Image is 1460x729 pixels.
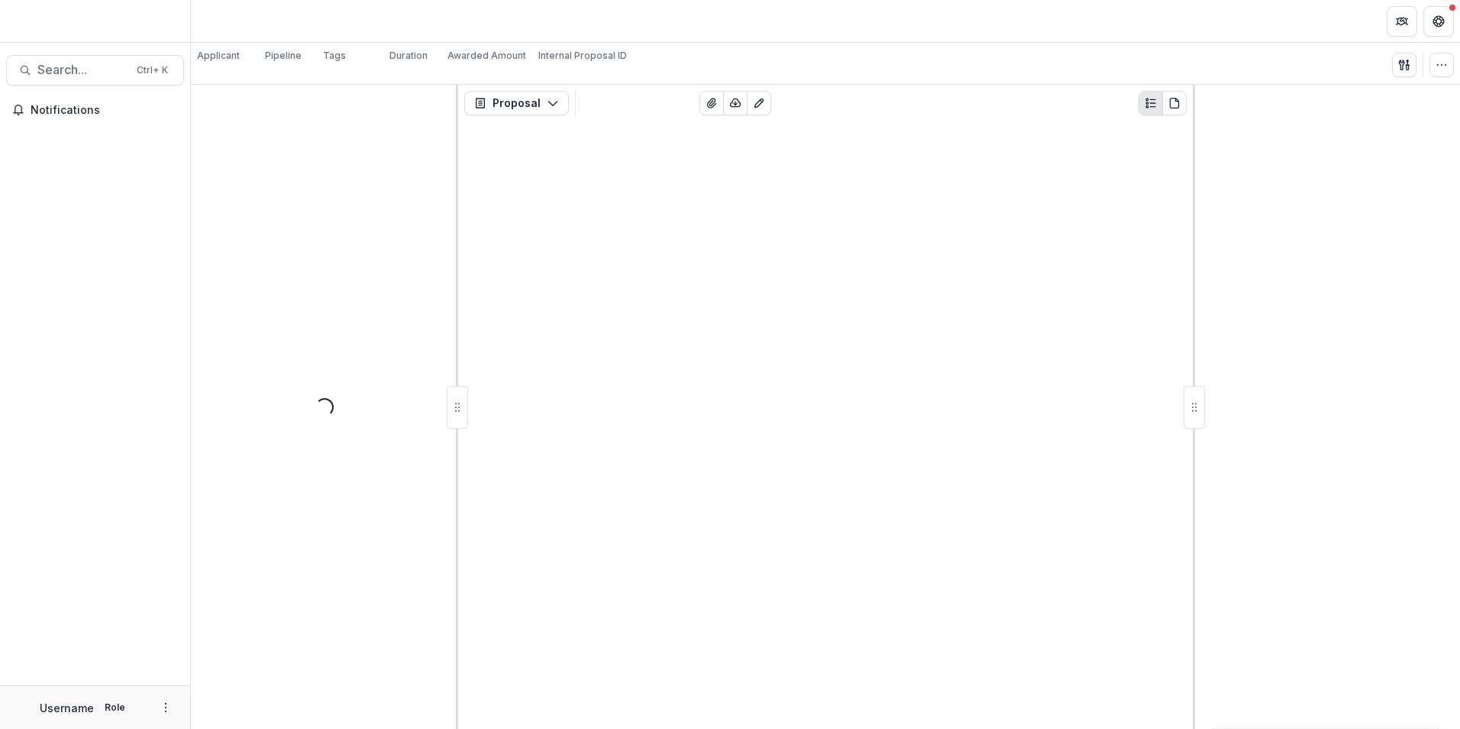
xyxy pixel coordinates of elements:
p: Tags [323,49,346,63]
button: Partners [1387,6,1417,37]
button: Proposal [464,91,569,115]
p: Pipeline [265,49,302,63]
button: View Attached Files [699,91,724,115]
span: Search... [37,63,128,77]
p: Awarded Amount [447,49,526,63]
p: Internal Proposal ID [538,49,627,63]
p: Applicant [197,49,240,63]
button: Edit as form [747,91,771,115]
button: PDF view [1162,91,1187,115]
span: Notifications [31,104,178,117]
div: Ctrl + K [134,62,171,79]
button: Get Help [1423,6,1454,37]
button: Plaintext view [1139,91,1163,115]
p: Username [40,700,94,716]
p: Role [100,701,130,714]
p: Duration [389,49,428,63]
button: Notifications [6,98,184,122]
button: More [157,698,175,717]
button: Search... [6,55,184,86]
